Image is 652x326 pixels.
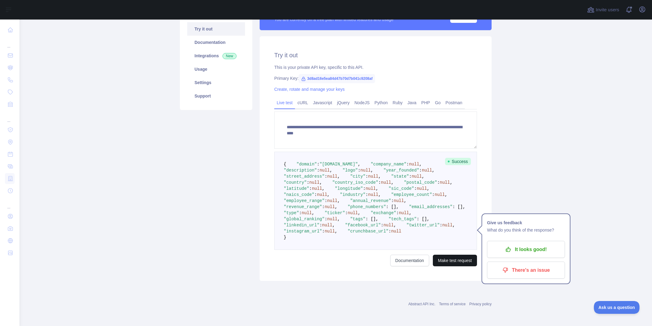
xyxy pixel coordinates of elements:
span: : [], [386,204,399,209]
h2: Try it out [274,51,477,59]
a: Try it out [187,22,245,36]
span: null [324,229,335,234]
span: "ticker" [324,211,345,215]
span: null [327,198,338,203]
div: ... [5,37,15,49]
span: null [366,186,376,191]
span: , [330,168,332,173]
a: Javascript [310,98,335,108]
span: null [368,174,378,179]
span: "type" [284,211,299,215]
span: : [391,198,394,203]
a: Documentation [390,255,429,266]
span: "exchange" [371,211,396,215]
a: cURL [295,98,310,108]
span: null [442,223,453,228]
span: null [435,192,445,197]
span: : [299,211,301,215]
span: null [399,211,409,215]
span: , [335,229,337,234]
div: You are currently on a free plan with limited features and usage [274,16,394,23]
span: null [317,192,327,197]
a: Java [405,98,419,108]
span: null [394,198,404,203]
span: "linkedin_url" [284,223,320,228]
span: , [312,211,314,215]
span: : [324,217,327,221]
iframe: Toggle Customer Support [594,301,640,314]
button: Make test request [433,255,477,266]
a: Create, rotate and manage your keys [274,87,345,92]
span: null [312,186,322,191]
span: "country_iso_code" [332,180,378,185]
span: : [440,223,442,228]
span: "year_founded" [384,168,419,173]
span: , [337,174,340,179]
span: null [368,192,378,197]
span: "facebook_url" [345,223,381,228]
span: } [284,235,286,240]
span: { [284,162,286,167]
h1: Give us feedback [487,219,565,226]
span: "global_ranking" [284,217,324,221]
span: null [327,217,338,221]
span: , [327,192,330,197]
span: : [358,168,360,173]
span: "instagram_url" [284,229,322,234]
span: "state" [391,174,409,179]
span: : [], [366,217,378,221]
span: "email_addresses" [409,204,453,209]
a: jQuery [335,98,352,108]
a: Settings [187,76,245,89]
span: : [381,223,383,228]
span: , [391,180,394,185]
span: Success [445,158,471,165]
span: : [388,229,391,234]
span: null [327,174,338,179]
span: , [422,174,424,179]
span: "domain" [296,162,317,167]
div: This is your private API key, specific to this API. [274,64,477,70]
span: "tech_tags" [389,217,417,221]
span: : [], [417,217,429,221]
span: "street_address" [284,174,324,179]
span: null [391,229,401,234]
a: Live test [274,98,295,108]
span: null [409,162,419,167]
span: , [320,180,322,185]
span: null [320,168,330,173]
span: "employee_range" [284,198,324,203]
div: Primary Key: [274,75,477,81]
span: , [371,168,373,173]
span: , [337,217,340,221]
span: null [309,180,320,185]
p: What do you think of the response? [487,226,565,234]
div: ... [5,111,15,123]
span: , [394,223,396,228]
span: : [320,223,322,228]
span: , [378,192,381,197]
span: null [348,211,358,215]
a: Postman [443,98,465,108]
span: , [376,186,378,191]
span: "industry" [340,192,366,197]
a: Usage [187,62,245,76]
a: Integrations New [187,49,245,62]
span: : [437,180,440,185]
span: : [322,204,324,209]
a: Python [372,98,390,108]
span: : [414,186,417,191]
a: PHP [419,98,433,108]
span: , [445,192,447,197]
span: , [358,211,360,215]
span: , [432,168,434,173]
span: : [419,168,422,173]
span: null [324,204,335,209]
span: null [440,180,450,185]
a: Privacy policy [469,302,492,306]
a: Ruby [390,98,405,108]
span: "city" [350,174,365,179]
span: "revenue_range" [284,204,322,209]
span: "postal_code" [404,180,437,185]
span: "twitter_url" [406,223,440,228]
